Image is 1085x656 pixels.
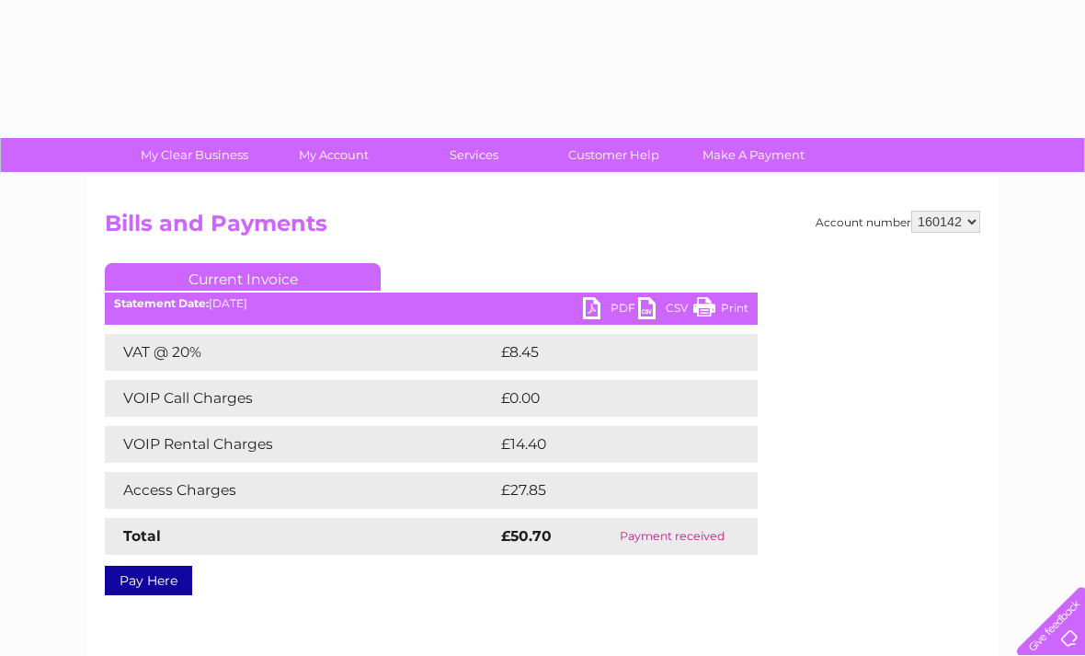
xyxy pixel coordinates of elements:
td: VAT @ 20% [105,334,497,371]
strong: £50.70 [501,527,552,545]
a: Pay Here [105,566,192,595]
td: VOIP Call Charges [105,380,497,417]
td: £8.45 [497,334,714,371]
a: Customer Help [538,138,690,172]
td: Payment received [587,518,758,555]
strong: Total [123,527,161,545]
h2: Bills and Payments [105,211,980,246]
a: My Clear Business [119,138,270,172]
td: £0.00 [497,380,715,417]
a: Print [693,297,748,324]
td: Access Charges [105,472,497,509]
a: Services [398,138,550,172]
b: Statement Date: [114,296,209,310]
td: VOIP Rental Charges [105,426,497,463]
td: £14.40 [497,426,720,463]
td: £27.85 [497,472,720,509]
div: Account number [816,211,980,233]
div: [DATE] [105,297,758,310]
a: Make A Payment [678,138,829,172]
a: My Account [258,138,410,172]
a: PDF [583,297,638,324]
a: Current Invoice [105,263,381,291]
a: CSV [638,297,693,324]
